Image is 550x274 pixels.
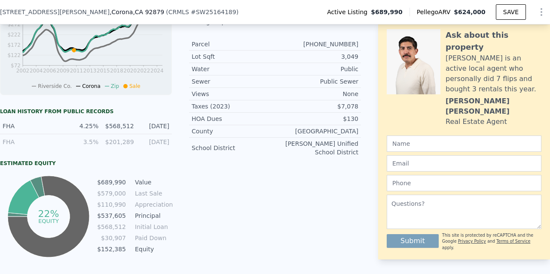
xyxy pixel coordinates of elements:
[124,68,137,74] tspan: 2020
[38,208,59,219] tspan: 22%
[192,144,275,152] div: School District
[129,83,141,89] span: Sale
[458,239,486,244] a: Privacy Policy
[275,77,358,86] div: Public Sewer
[139,138,169,146] div: [DATE]
[192,40,275,48] div: Parcel
[192,90,275,98] div: Views
[371,8,403,16] span: $689,990
[496,4,526,20] button: SAVE
[104,138,134,146] div: $201,289
[192,77,275,86] div: Sewer
[387,175,541,191] input: Phone
[83,68,97,74] tspan: 2013
[38,217,59,224] tspan: equity
[133,189,172,198] td: Last Sale
[275,139,358,157] div: [PERSON_NAME] Unified School District
[30,68,43,74] tspan: 2004
[38,83,72,89] span: Riverside Co.
[97,189,126,198] td: $579,000
[68,122,98,130] div: 4.25%
[97,211,126,220] td: $537,605
[446,29,541,53] div: Ask about this property
[56,68,70,74] tspan: 2009
[97,233,126,243] td: $30,907
[3,122,63,130] div: FHA
[275,52,358,61] div: 3,049
[275,40,358,48] div: [PHONE_NUMBER]
[417,8,454,16] span: Pellego ARV
[97,222,126,232] td: $568,512
[446,96,541,117] div: [PERSON_NAME] [PERSON_NAME]
[446,53,541,94] div: [PERSON_NAME] is an active local agent who personally did 7 flips and bought 3 rentals this year.
[496,239,530,244] a: Terms of Service
[82,83,101,89] span: Corona
[11,63,21,69] tspan: $72
[133,222,172,232] td: Initial Loan
[192,114,275,123] div: HOA Dues
[137,68,150,74] tspan: 2022
[43,68,56,74] tspan: 2006
[133,178,172,187] td: Value
[97,178,126,187] td: $689,990
[191,9,236,15] span: # SW25164189
[133,9,164,15] span: , CA 92879
[3,138,63,146] div: FHA
[7,52,21,58] tspan: $122
[275,127,358,135] div: [GEOGRAPHIC_DATA]
[192,65,275,73] div: Water
[133,211,172,220] td: Principal
[97,200,126,209] td: $110,990
[7,21,21,27] tspan: $272
[533,3,550,21] button: Show Options
[110,68,123,74] tspan: 2018
[446,117,507,127] div: Real Estate Agent
[166,8,238,16] div: ( )
[133,244,172,254] td: Equity
[275,65,358,73] div: Public
[133,200,172,209] td: Appreciation
[192,52,275,61] div: Lot Sqft
[275,114,358,123] div: $130
[97,68,110,74] tspan: 2015
[97,244,126,254] td: $152,385
[387,234,439,248] button: Submit
[110,8,164,16] span: , Corona
[104,122,134,130] div: $568,512
[111,83,119,89] span: Zip
[68,138,98,146] div: 3.5%
[442,232,541,251] div: This site is protected by reCAPTCHA and the Google and apply.
[192,127,275,135] div: County
[454,9,486,15] span: $624,000
[16,68,30,74] tspan: 2002
[139,122,169,130] div: [DATE]
[275,102,358,111] div: $7,078
[70,68,83,74] tspan: 2011
[387,155,541,172] input: Email
[133,233,172,243] td: Paid Down
[192,102,275,111] div: Taxes (2023)
[7,42,21,48] tspan: $172
[168,9,189,15] span: CRMLS
[327,8,371,16] span: Active Listing
[275,90,358,98] div: None
[150,68,164,74] tspan: 2024
[7,32,21,38] tspan: $222
[387,135,541,152] input: Name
